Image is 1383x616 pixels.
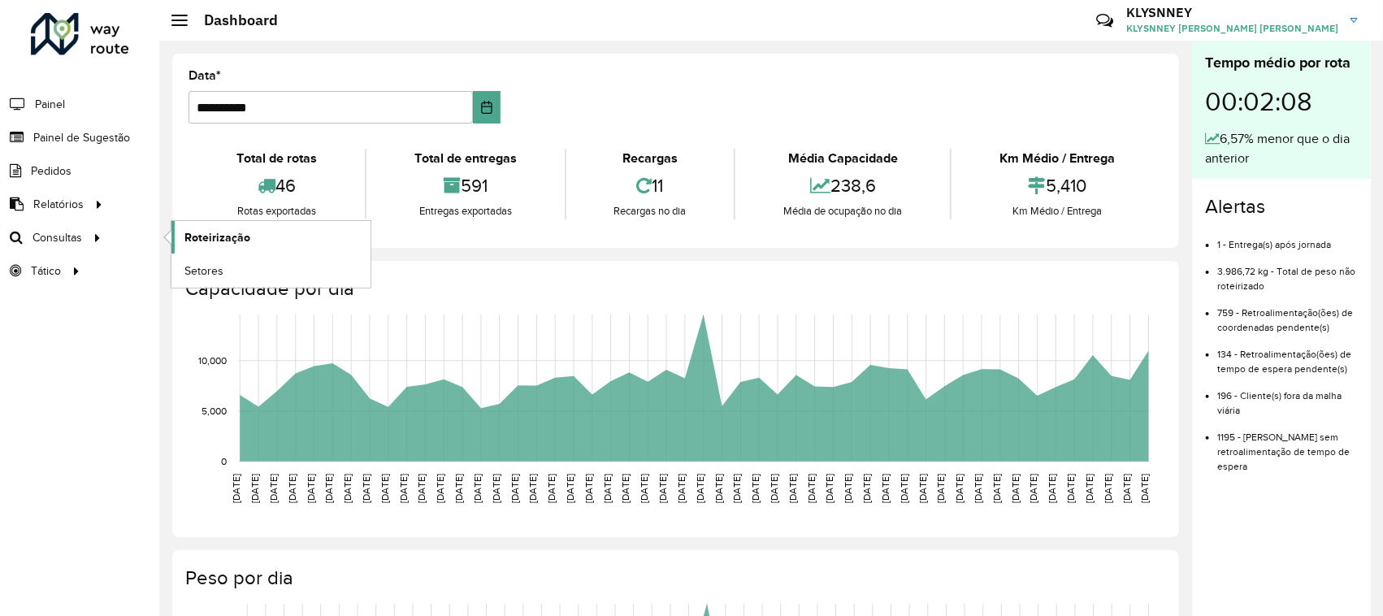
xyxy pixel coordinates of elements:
text: [DATE] [268,474,279,503]
text: [DATE] [676,474,687,503]
text: [DATE] [1065,474,1076,503]
span: Setores [184,262,223,280]
h4: Peso por dia [185,566,1163,590]
text: [DATE] [1047,474,1058,503]
text: [DATE] [527,474,538,503]
text: [DATE] [713,474,724,503]
span: Painel [35,96,65,113]
text: [DATE] [991,474,1002,503]
text: [DATE] [657,474,668,503]
span: Consultas [33,229,82,246]
text: [DATE] [954,474,965,503]
text: [DATE] [231,474,241,503]
div: Recargas no dia [570,203,731,219]
text: [DATE] [750,474,761,503]
span: Tático [31,262,61,280]
text: [DATE] [787,474,798,503]
text: 10,000 [198,355,227,366]
text: 5,000 [202,406,227,416]
text: [DATE] [435,474,445,503]
text: [DATE] [323,474,334,503]
text: 0 [221,456,227,466]
div: Total de entregas [371,149,561,168]
text: [DATE] [546,474,557,503]
span: Painel de Sugestão [33,129,130,146]
text: [DATE] [806,474,817,503]
div: Total de rotas [193,149,361,168]
text: [DATE] [602,474,613,503]
text: [DATE] [1121,474,1132,503]
div: 6,57% menor que o dia anterior [1205,129,1358,168]
text: [DATE] [306,474,316,503]
a: Setores [171,254,371,287]
div: Km Médio / Entrega [956,203,1159,219]
text: [DATE] [361,474,371,503]
text: [DATE] [583,474,594,503]
span: KLYSNNEY [PERSON_NAME] [PERSON_NAME] [1126,21,1338,36]
text: [DATE] [398,474,409,503]
text: [DATE] [1084,474,1095,503]
text: [DATE] [861,474,872,503]
text: [DATE] [379,474,390,503]
li: 1 - Entrega(s) após jornada [1217,225,1358,252]
text: [DATE] [973,474,983,503]
text: [DATE] [621,474,631,503]
h3: KLYSNNEY [1126,5,1338,20]
div: 00:02:08 [1205,74,1358,129]
li: 196 - Cliente(s) fora da malha viária [1217,376,1358,418]
div: 591 [371,168,561,203]
text: [DATE] [342,474,353,503]
text: [DATE] [565,474,575,503]
text: [DATE] [825,474,835,503]
span: Pedidos [31,163,72,180]
div: Média de ocupação no dia [739,203,946,219]
text: [DATE] [880,474,891,503]
label: Data [189,66,221,85]
li: 134 - Retroalimentação(ões) de tempo de espera pendente(s) [1217,335,1358,376]
div: 46 [193,168,361,203]
a: Contato Rápido [1087,3,1122,38]
div: Entregas exportadas [371,203,561,219]
text: [DATE] [1103,474,1113,503]
text: [DATE] [287,474,297,503]
text: [DATE] [899,474,909,503]
text: [DATE] [453,474,464,503]
text: [DATE] [732,474,743,503]
text: [DATE] [472,474,483,503]
div: 238,6 [739,168,946,203]
li: 1195 - [PERSON_NAME] sem retroalimentação de tempo de espera [1217,418,1358,474]
div: 5,410 [956,168,1159,203]
div: Rotas exportadas [193,203,361,219]
text: [DATE] [509,474,520,503]
text: [DATE] [843,474,854,503]
text: [DATE] [1010,474,1021,503]
text: [DATE] [695,474,705,503]
li: 759 - Retroalimentação(ões) de coordenadas pendente(s) [1217,293,1358,335]
div: 11 [570,168,731,203]
text: [DATE] [936,474,947,503]
text: [DATE] [1029,474,1039,503]
div: Tempo médio por rota [1205,52,1358,74]
a: Roteirização [171,221,371,254]
text: [DATE] [249,474,260,503]
div: Recargas [570,149,731,168]
text: [DATE] [417,474,427,503]
h4: Alertas [1205,195,1358,219]
div: Média Capacidade [739,149,946,168]
h2: Dashboard [188,11,278,29]
div: Km Médio / Entrega [956,149,1159,168]
text: [DATE] [917,474,928,503]
text: [DATE] [769,474,779,503]
li: 3.986,72 kg - Total de peso não roteirizado [1217,252,1358,293]
text: [DATE] [1140,474,1151,503]
h4: Capacidade por dia [185,277,1163,301]
text: [DATE] [491,474,501,503]
button: Choose Date [473,91,501,124]
span: Roteirização [184,229,250,246]
text: [DATE] [639,474,649,503]
span: Relatórios [33,196,84,213]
